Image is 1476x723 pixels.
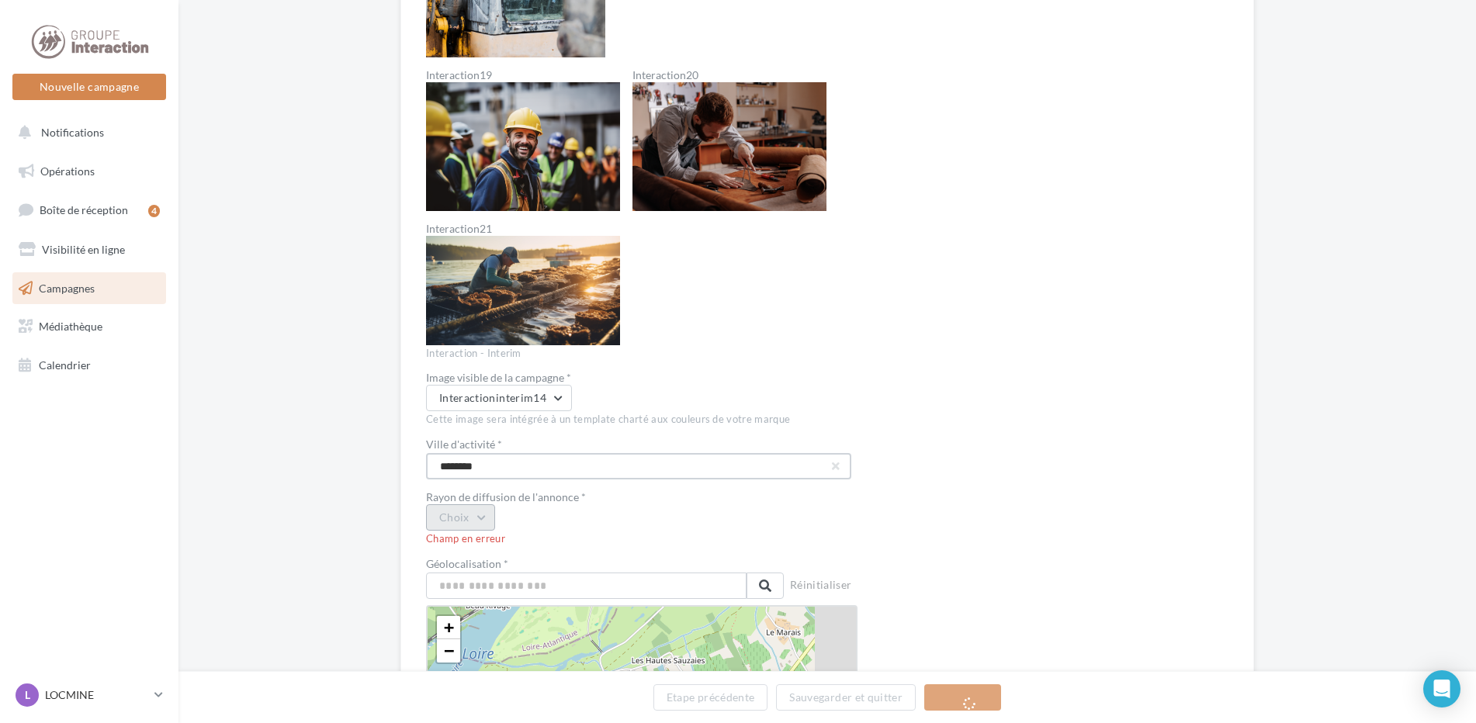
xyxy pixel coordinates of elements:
span: Boîte de réception [40,203,128,216]
label: Interaction19 [426,70,620,81]
div: Rayon de diffusion de l'annonce * [426,492,858,503]
span: Visibilité en ligne [42,243,125,256]
button: Etape précédente [653,684,768,711]
span: Campagnes [39,281,95,294]
button: Choix [426,504,495,531]
div: Image visible de la campagne * [426,372,858,383]
a: Zoom in [437,616,460,639]
label: Géolocalisation * [426,559,784,569]
span: Notifications [41,126,104,139]
button: Notifications [9,116,163,149]
button: Sauvegarder et quitter [776,684,916,711]
a: L LOCMINE [12,680,166,710]
div: Interaction - Interim [426,347,858,361]
img: Interaction21 [426,236,620,344]
span: Opérations [40,164,95,178]
button: Nouvelle campagne [12,74,166,100]
span: + [444,617,454,637]
a: Visibilité en ligne [9,234,169,266]
a: Zoom out [437,639,460,662]
button: Interactioninterim14 [426,385,572,411]
img: Interaction19 [426,82,620,212]
span: Médiathèque [39,320,102,333]
label: Interaction20 [632,70,826,81]
div: Open Intercom Messenger [1423,670,1460,707]
div: 4 [148,205,160,217]
a: Boîte de réception4 [9,193,169,227]
span: − [444,641,454,660]
div: Cette image sera intégrée à un template charté aux couleurs de votre marque [426,413,858,427]
a: Médiathèque [9,310,169,343]
a: Opérations [9,155,169,188]
div: Champ en erreur [426,532,858,546]
label: Ville d'activité * [426,439,845,450]
span: L [25,687,30,703]
label: Interaction21 [426,223,620,234]
a: Calendrier [9,349,169,382]
a: Campagnes [9,272,169,305]
p: LOCMINE [45,687,148,703]
button: Réinitialiser [784,576,858,597]
img: Interaction20 [632,82,826,212]
span: Calendrier [39,358,91,372]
